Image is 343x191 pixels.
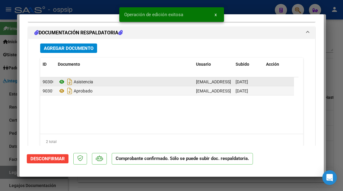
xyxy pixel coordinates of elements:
span: [EMAIL_ADDRESS][DOMAIN_NAME] - PUENTES DE INTEGRACION SRL - [196,79,330,84]
span: Usuario [196,62,211,67]
span: 90300 [43,79,55,84]
span: Operación de edición exitosa [124,12,183,18]
span: ID [43,62,47,67]
datatable-header-cell: ID [40,58,55,71]
datatable-header-cell: Subido [233,58,264,71]
datatable-header-cell: Documento [55,58,194,71]
button: x [210,9,222,20]
mat-expansion-panel-header: DOCUMENTACIÓN RESPALDATORIA [28,27,315,39]
button: Agregar Documento [40,43,97,53]
span: x [215,12,217,17]
datatable-header-cell: Acción [264,58,294,71]
datatable-header-cell: Usuario [194,58,233,71]
p: Comprobante confirmado. Sólo se puede subir doc. respaldatoria. [112,153,253,165]
span: Aprobado [58,89,93,93]
span: Desconfirmar [30,156,65,161]
span: Subido [236,62,249,67]
span: [EMAIL_ADDRESS][DOMAIN_NAME] - PUENTES DE INTEGRACION SRL - [196,89,330,93]
i: Descargar documento [66,86,74,96]
span: Agregar Documento [44,46,93,51]
span: Documento [58,62,80,67]
span: Acción [266,62,279,67]
span: [DATE] [236,89,248,93]
h1: DOCUMENTACIÓN RESPALDATORIA [34,29,123,36]
span: 90301 [43,89,55,93]
span: [DATE] [236,79,248,84]
div: Open Intercom Messenger [322,170,337,185]
div: DOCUMENTACIÓN RESPALDATORIA [28,39,315,163]
button: Desconfirmar [27,154,68,163]
i: Descargar documento [66,77,74,87]
div: 2 total [40,134,303,149]
span: Asistencia [58,79,93,84]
